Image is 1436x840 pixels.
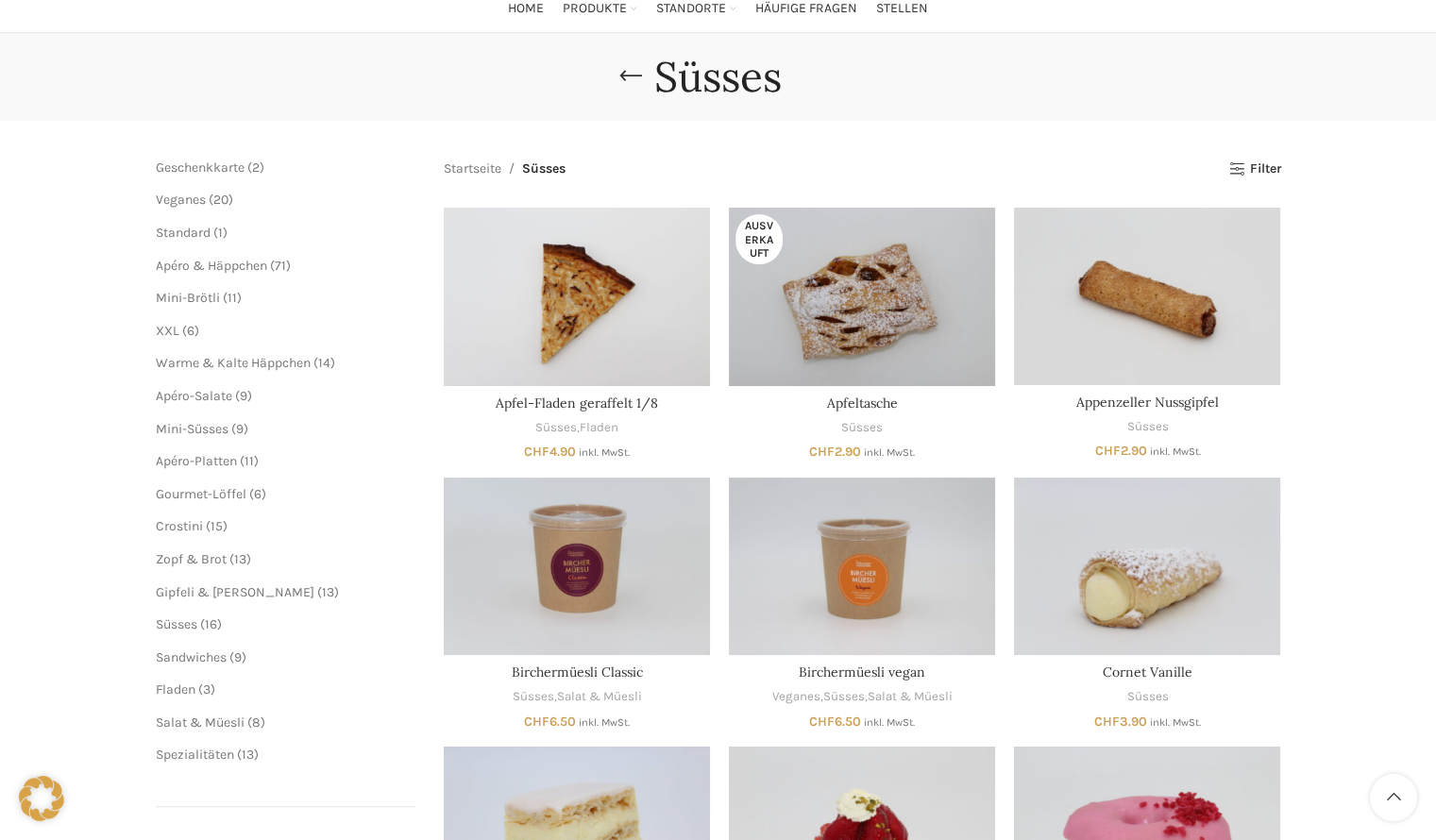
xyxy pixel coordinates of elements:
span: 9 [240,388,247,404]
span: 11 [228,290,237,306]
a: Startseite [444,159,501,179]
a: Filter [1228,161,1280,177]
a: Appenzeller Nussgipfel [1014,208,1280,385]
div: , , [729,688,995,706]
a: Cornet Vanille [1103,664,1192,680]
a: Apéro-Platten [156,453,237,469]
a: Veganes [772,688,820,706]
span: 13 [322,584,334,600]
a: Birchermüesli vegan [729,478,995,655]
a: Apéro-Salate [156,388,232,404]
span: 1 [218,225,223,241]
small: inkl. MwSt. [864,716,915,729]
span: 9 [234,649,242,665]
a: Fladen [156,681,195,697]
div: , [444,688,710,706]
span: 16 [205,616,217,632]
a: Apfel-Fladen geraffelt 1/8 [444,208,710,385]
span: 6 [254,486,262,502]
div: , [444,419,710,437]
a: Go back [607,58,654,95]
span: CHF [809,714,835,730]
bdi: 2.90 [1094,443,1146,459]
a: Apfel-Fladen geraffelt 1/8 [496,395,658,412]
span: 8 [252,714,261,731]
span: 14 [318,355,330,371]
a: Scroll to top button [1370,774,1417,821]
a: Süsses [1126,418,1168,436]
bdi: 2.90 [809,444,861,460]
bdi: 4.90 [524,444,576,460]
span: 3 [203,681,211,697]
small: inkl. MwSt. [579,446,630,459]
a: Fladen [580,419,618,437]
a: Süsses [841,419,883,437]
a: Apfeltasche [729,208,995,385]
a: Apéro & Häppchen [156,258,267,274]
a: Crostini [156,518,203,534]
span: CHF [1094,443,1120,459]
a: Appenzeller Nussgipfel [1076,394,1219,411]
a: Birchermüesli Classic [512,664,643,680]
span: 13 [242,747,254,763]
span: 6 [187,323,194,339]
a: XXL [156,323,179,339]
span: 15 [211,518,223,534]
a: Salat & Müesli [557,688,642,706]
a: Gipfeli & [PERSON_NAME] [156,584,314,600]
small: inkl. MwSt. [1149,445,1200,458]
span: CHF [524,444,549,460]
a: Mini-Süsses [156,421,228,437]
a: Spezialitäten [156,747,234,763]
bdi: 3.90 [1094,714,1147,730]
span: CHF [809,444,835,460]
a: Süsses [513,688,554,706]
a: Salat & Müesli [156,714,245,731]
a: Gourmet-Löffel [156,486,246,502]
a: Sandwiches [156,649,227,665]
a: Süsses [156,616,197,632]
a: Cornet Vanille [1014,478,1280,655]
span: 20 [213,192,228,208]
span: CHF [524,714,549,730]
a: Süsses [535,419,577,437]
nav: Breadcrumb [444,159,566,179]
small: inkl. MwSt. [864,446,915,459]
a: Geschenkkarte [156,160,245,176]
a: Mini-Brötli [156,290,220,306]
bdi: 6.50 [524,714,576,730]
span: 11 [245,453,254,469]
a: Standard [156,225,211,241]
a: Warme & Kalte Häppchen [156,355,311,371]
a: Süsses [1126,688,1168,706]
span: Ausverkauft [735,214,783,264]
a: Veganes [156,192,206,208]
span: 2 [252,160,260,176]
span: CHF [1094,714,1120,730]
a: Birchermüesli vegan [799,664,925,680]
small: inkl. MwSt. [579,716,630,729]
span: Süsses [522,159,566,179]
h1: Süsses [654,52,782,102]
a: Birchermüesli Classic [444,478,710,655]
a: Zopf & Brot [156,551,227,567]
span: 13 [234,551,246,567]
